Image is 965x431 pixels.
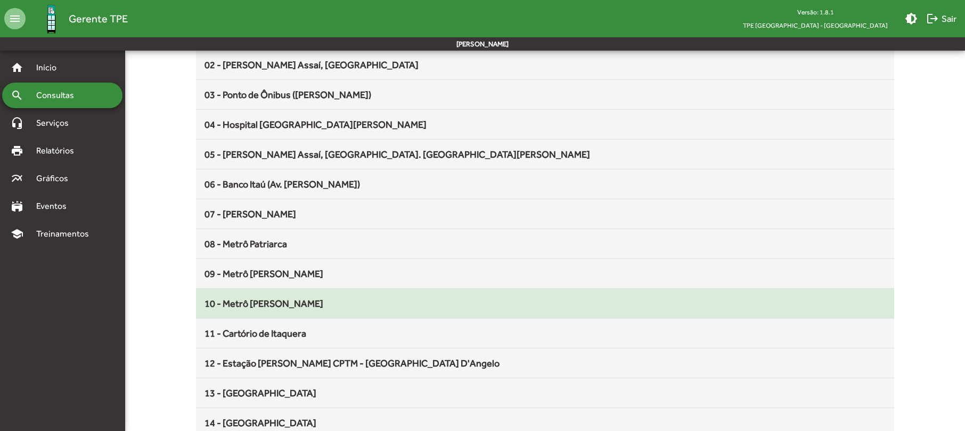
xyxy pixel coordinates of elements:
mat-icon: stadium [11,200,23,213]
span: Gráficos [30,172,83,185]
button: Sair [922,9,961,28]
span: TPE [GEOGRAPHIC_DATA] - [GEOGRAPHIC_DATA] [734,19,896,32]
span: 13 - [GEOGRAPHIC_DATA] [205,387,316,399]
mat-icon: home [11,61,23,74]
mat-icon: brightness_medium [905,12,918,25]
span: 03 - Ponto de Ônibus ([PERSON_NAME]) [205,89,371,100]
mat-icon: headset_mic [11,117,23,129]
mat-icon: multiline_chart [11,172,23,185]
span: Gerente TPE [69,10,128,27]
mat-icon: school [11,227,23,240]
span: 14 - [GEOGRAPHIC_DATA] [205,417,316,428]
span: 02 - [PERSON_NAME] Assaí, [GEOGRAPHIC_DATA] [205,59,419,70]
mat-icon: menu [4,8,26,29]
span: 11 - Cartório de Itaquera [205,328,306,339]
span: 09 - Metrô [PERSON_NAME] [205,268,323,279]
mat-icon: search [11,89,23,102]
span: Relatórios [30,144,88,157]
a: Gerente TPE [26,2,128,36]
span: 05 - [PERSON_NAME] Assaí, [GEOGRAPHIC_DATA]. [GEOGRAPHIC_DATA][PERSON_NAME] [205,149,590,160]
span: Serviços [30,117,83,129]
span: 06 - Banco Itaú (Av. [PERSON_NAME]) [205,178,360,190]
img: Logo [34,2,69,36]
span: 04 - Hospital [GEOGRAPHIC_DATA][PERSON_NAME] [205,119,427,130]
mat-icon: print [11,144,23,157]
span: Sair [926,9,956,28]
span: 12 - Estação [PERSON_NAME] CPTM - [GEOGRAPHIC_DATA] D'Angelo [205,357,500,369]
mat-icon: logout [926,12,939,25]
div: Versão: 1.8.1 [734,5,896,19]
span: 08 - Metrô Patriarca [205,238,287,249]
span: Início [30,61,72,74]
span: Eventos [30,200,81,213]
span: Treinamentos [30,227,102,240]
span: 10 - Metrô [PERSON_NAME] [205,298,323,309]
span: Consultas [30,89,88,102]
span: 07 - [PERSON_NAME] [205,208,296,219]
